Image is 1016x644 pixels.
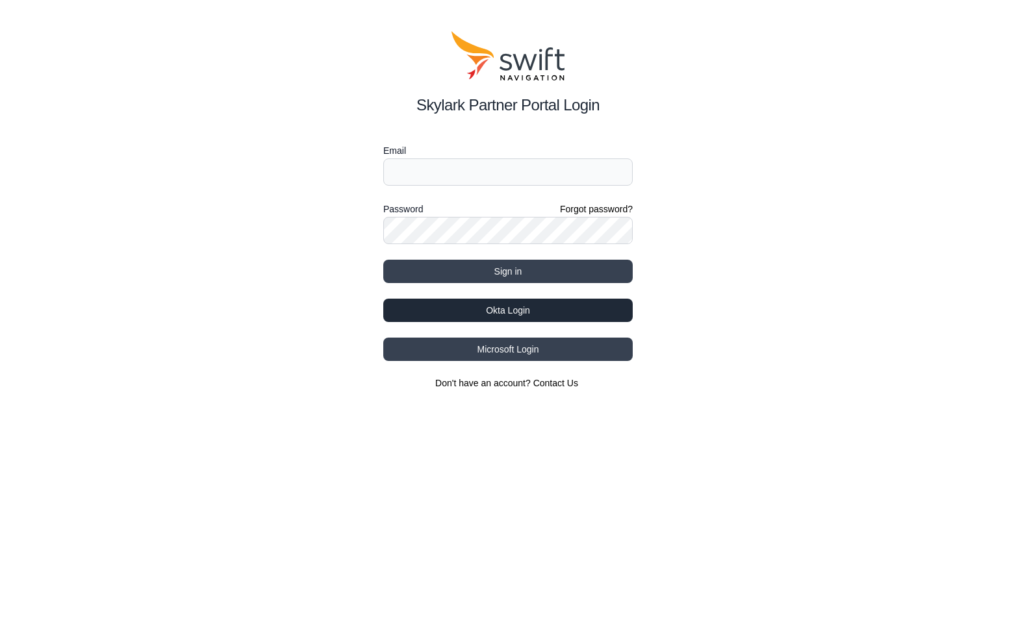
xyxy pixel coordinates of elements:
[560,203,633,216] a: Forgot password?
[533,378,578,388] a: Contact Us
[383,143,633,158] label: Email
[383,93,633,117] h2: Skylark Partner Portal Login
[383,201,423,217] label: Password
[383,260,633,283] button: Sign in
[383,377,633,390] section: Don't have an account?
[383,338,633,361] button: Microsoft Login
[383,299,633,322] button: Okta Login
